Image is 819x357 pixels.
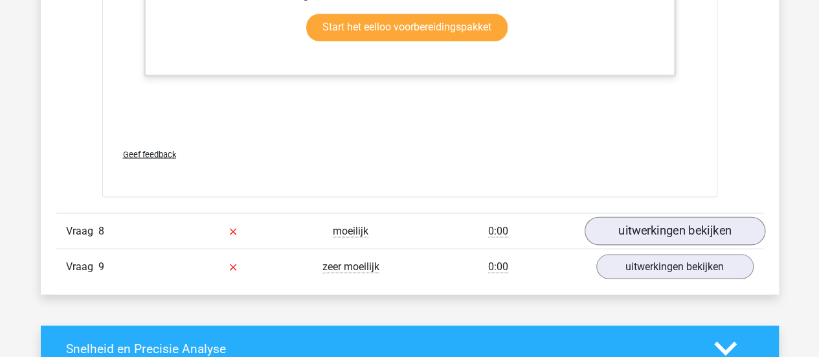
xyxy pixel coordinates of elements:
span: moeilijk [333,224,368,237]
span: Geef feedback [123,149,176,159]
a: uitwerkingen bekijken [584,216,765,245]
h4: Snelheid en Precisie Analyse [66,341,695,356]
a: Start het eelloo voorbereidingspakket [306,14,508,41]
span: 0:00 [488,224,508,237]
span: 9 [98,260,104,272]
span: 0:00 [488,260,508,273]
span: Vraag [66,259,98,274]
span: 8 [98,224,104,236]
a: uitwerkingen bekijken [596,254,754,279]
span: Vraag [66,223,98,238]
span: zeer moeilijk [322,260,379,273]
